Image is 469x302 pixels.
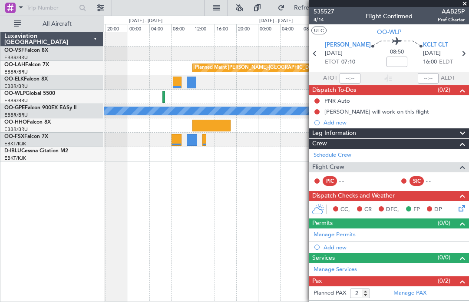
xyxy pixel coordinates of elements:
div: [PERSON_NAME] will work on this flight [324,108,429,115]
span: Refresh [287,5,323,11]
a: OO-ELKFalcon 8X [4,77,48,82]
span: FP [413,205,420,214]
span: OO-LAH [4,62,25,67]
a: OO-GPEFalcon 900EX EASy II [4,105,76,111]
div: Planned Maint [PERSON_NAME]-[GEOGRAPHIC_DATA][PERSON_NAME] ([GEOGRAPHIC_DATA][PERSON_NAME]) [195,61,452,74]
a: OO-VSFFalcon 8X [4,48,48,53]
div: Add new [324,119,465,126]
a: EBBR/BRU [4,112,28,118]
a: EBKT/KJK [4,155,26,161]
span: [DATE] [325,49,343,58]
button: All Aircraft [10,17,94,31]
span: ATOT [323,74,337,83]
span: (0/2) [438,276,450,285]
span: Flight Crew [312,162,344,172]
div: PNR Auto [324,97,350,104]
div: [DATE] - [DATE] [129,17,162,25]
span: 07:10 [341,58,355,67]
div: [DATE] - [DATE] [259,17,293,25]
a: EBBR/BRU [4,83,28,90]
span: OO-ELK [4,77,24,82]
div: 20:00 [106,24,127,32]
span: (0/0) [438,253,450,262]
span: Pref Charter [438,16,465,23]
span: DP [434,205,442,214]
a: EBBR/BRU [4,126,28,133]
label: Planned PAX [314,289,346,298]
span: D-IBLU [4,148,21,154]
div: - - [339,177,359,185]
div: SIC [410,176,424,186]
span: OO-GPE [4,105,25,111]
div: 08:00 [171,24,193,32]
a: EBKT/KJK [4,141,26,147]
span: Leg Information [312,128,356,138]
span: [PERSON_NAME] [325,41,371,50]
div: 12:00 [193,24,215,32]
a: OO-WLPGlobal 5500 [4,91,55,96]
a: Schedule Crew [314,151,351,160]
div: 04:00 [280,24,302,32]
span: 16:00 [423,58,437,67]
a: OO-HHOFalcon 8X [4,120,51,125]
button: Refresh [274,1,326,15]
div: 00:00 [128,24,149,32]
span: OO-FSX [4,134,24,139]
span: Pax [312,276,322,286]
span: OO-WLP [377,27,401,37]
span: CC, [340,205,350,214]
span: Crew [312,139,327,149]
span: Dispatch Checks and Weather [312,191,395,201]
span: (0/2) [438,85,450,94]
span: All Aircraft [23,21,92,27]
div: 16:00 [215,24,236,32]
span: 535527 [314,7,334,16]
span: [DATE] [423,49,441,58]
button: UTC [311,27,327,34]
a: OO-FSXFalcon 7X [4,134,48,139]
div: PIC [323,176,337,186]
span: Dispatch To-Dos [312,85,356,95]
span: 08:50 [390,48,404,57]
a: Manage PAX [393,289,426,298]
span: (0/0) [438,218,450,228]
span: ELDT [439,58,453,67]
span: OO-HHO [4,120,27,125]
span: KCLT CLT [423,41,448,50]
div: 20:00 [236,24,258,32]
a: Manage Services [314,265,357,274]
span: OO-WLP [4,91,26,96]
span: DFC, [386,205,399,214]
a: EBBR/BRU [4,97,28,104]
span: CR [364,205,372,214]
span: AAB25P [438,7,465,16]
div: 08:00 [302,24,324,32]
span: OO-VSF [4,48,24,53]
span: ETOT [325,58,339,67]
a: EBBR/BRU [4,69,28,75]
a: D-IBLUCessna Citation M2 [4,148,68,154]
a: EBBR/BRU [4,54,28,61]
input: --:-- [340,73,360,84]
div: Add new [324,244,465,251]
input: Trip Number [26,1,76,14]
span: Services [312,253,335,263]
div: 00:00 [258,24,280,32]
span: ALDT [441,74,455,83]
div: Flight Confirmed [366,12,413,21]
a: OO-LAHFalcon 7X [4,62,49,67]
span: 4/14 [314,16,334,23]
span: Permits [312,218,333,228]
div: 04:00 [149,24,171,32]
a: Manage Permits [314,231,356,239]
div: - - [426,177,446,185]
